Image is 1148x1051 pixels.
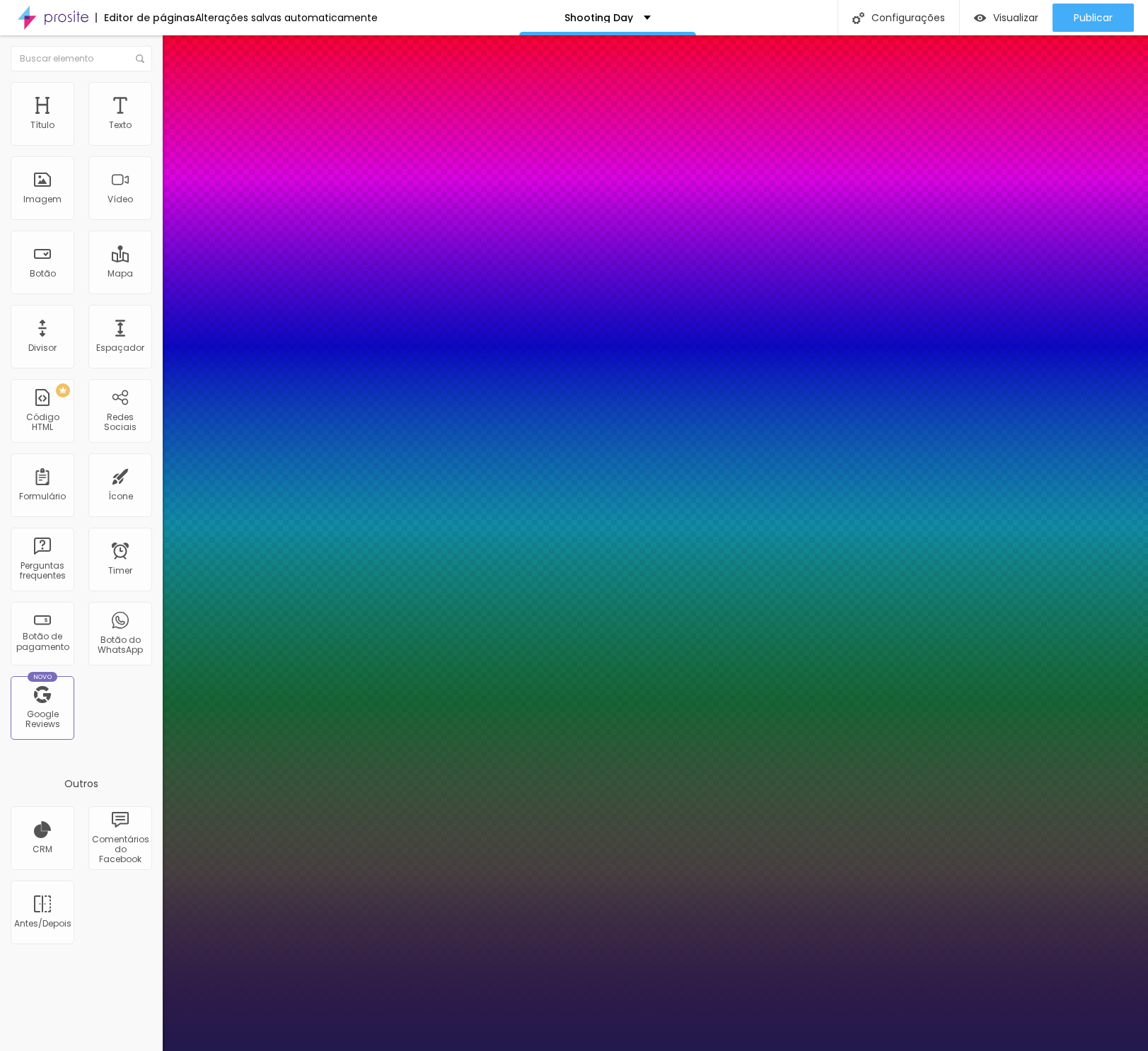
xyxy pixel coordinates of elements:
[993,12,1038,23] span: Visualizar
[23,194,62,204] div: Imagem
[28,343,57,353] div: Divisor
[960,4,1053,32] button: Visualizar
[28,672,58,682] div: Novo
[14,561,70,581] div: Perguntas frequentes
[564,13,633,23] p: Shooting Day
[19,492,66,501] div: Formulário
[14,709,70,730] div: Google Reviews
[136,54,144,63] img: Icone
[1053,4,1134,32] button: Publicar
[96,343,144,353] div: Espaçador
[95,13,195,23] div: Editor de páginas
[92,412,148,433] div: Redes Sociais
[1074,12,1113,23] span: Publicar
[92,835,148,865] div: Comentários do Facebook
[108,269,133,279] div: Mapa
[11,46,152,71] input: Buscar elemento
[14,412,70,433] div: Código HTML
[33,844,52,854] div: CRM
[108,194,133,204] div: Vídeo
[852,12,864,24] img: Icone
[195,13,378,23] div: Alterações salvas automaticamente
[974,12,986,24] img: view-1.svg
[108,566,132,576] div: Timer
[108,492,133,501] div: Ícone
[30,269,56,279] div: Botão
[14,919,70,929] div: Antes/Depois
[109,120,132,130] div: Texto
[14,632,70,652] div: Botão de pagamento
[30,120,54,130] div: Título
[92,635,148,656] div: Botão do WhatsApp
